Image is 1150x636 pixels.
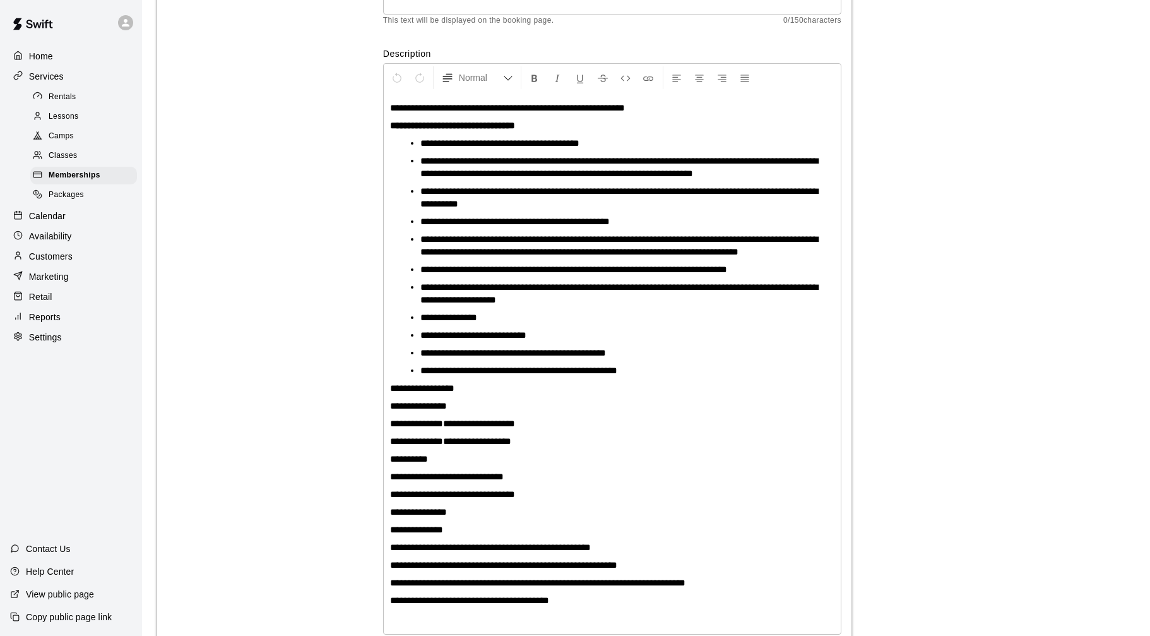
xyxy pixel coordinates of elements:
[26,565,74,578] p: Help Center
[29,50,53,63] p: Home
[49,130,74,143] span: Camps
[29,270,69,283] p: Marketing
[30,186,137,204] div: Packages
[49,189,84,201] span: Packages
[30,147,142,166] a: Classes
[592,66,614,89] button: Format Strikethrough
[10,328,132,347] a: Settings
[29,311,61,323] p: Reports
[711,66,733,89] button: Right Align
[49,150,77,162] span: Classes
[666,66,687,89] button: Left Align
[689,66,710,89] button: Center Align
[383,47,841,60] label: Description
[383,15,554,27] span: This text will be displayed on the booking page.
[10,207,132,225] a: Calendar
[10,47,132,66] a: Home
[26,588,94,601] p: View public page
[49,111,79,123] span: Lessons
[30,128,137,145] div: Camps
[615,66,636,89] button: Insert Code
[409,66,430,89] button: Redo
[436,66,518,89] button: Formatting Options
[10,267,132,286] a: Marketing
[547,66,568,89] button: Format Italics
[30,167,137,184] div: Memberships
[29,291,52,303] p: Retail
[10,227,132,246] a: Availability
[29,70,64,83] p: Services
[10,287,132,306] a: Retail
[26,543,71,555] p: Contact Us
[29,331,62,344] p: Settings
[734,66,756,89] button: Justify Align
[30,87,142,107] a: Rentals
[30,186,142,205] a: Packages
[459,71,503,84] span: Normal
[569,66,591,89] button: Format Underline
[637,66,659,89] button: Insert Link
[783,15,841,27] span: 0 / 150 characters
[30,166,142,186] a: Memberships
[49,169,100,182] span: Memberships
[30,108,137,126] div: Lessons
[10,67,132,86] a: Services
[30,88,137,106] div: Rentals
[26,611,112,623] p: Copy public page link
[30,147,137,165] div: Classes
[29,230,72,243] p: Availability
[30,127,142,147] a: Camps
[10,308,132,327] a: Reports
[10,247,132,266] a: Customers
[49,91,76,104] span: Rentals
[29,210,66,222] p: Calendar
[524,66,545,89] button: Format Bold
[386,66,408,89] button: Undo
[30,107,142,126] a: Lessons
[29,250,73,263] p: Customers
